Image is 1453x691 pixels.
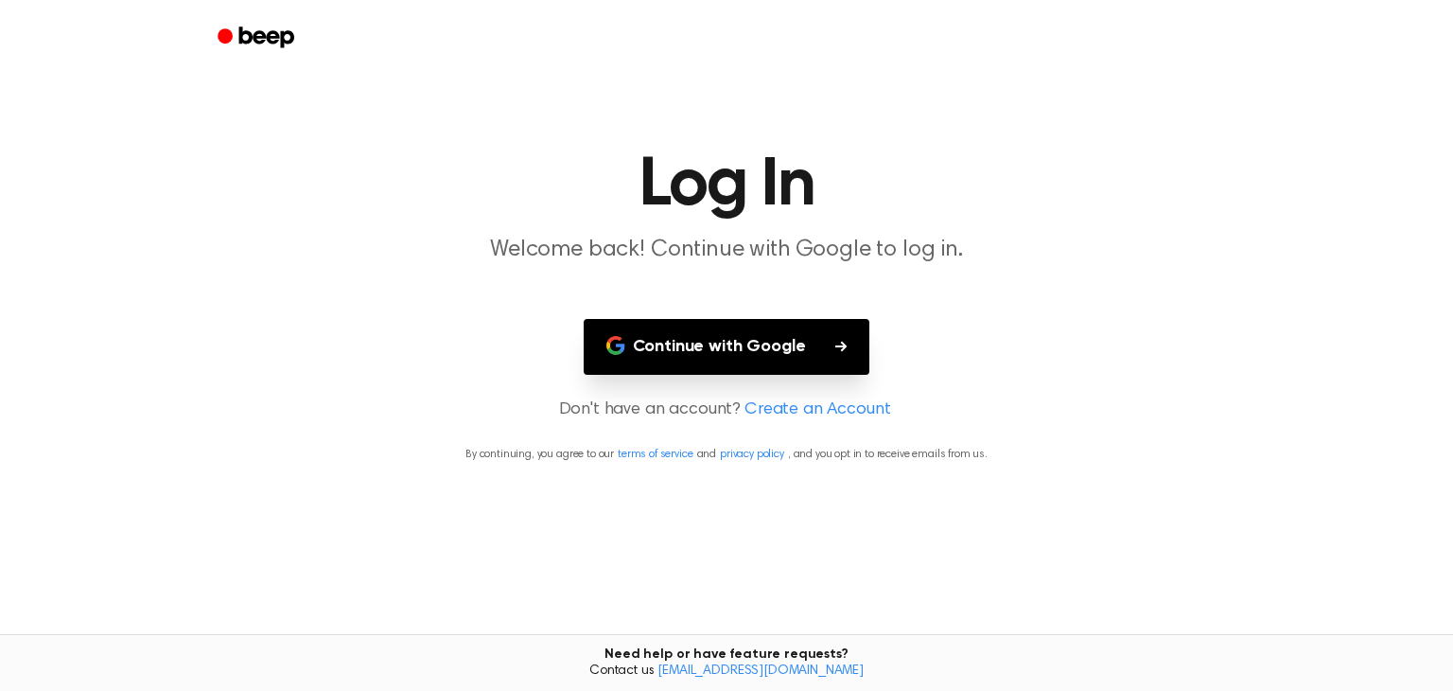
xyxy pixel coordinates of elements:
[242,151,1211,220] h1: Log In
[584,319,870,375] button: Continue with Google
[657,664,864,678] a: [EMAIL_ADDRESS][DOMAIN_NAME]
[744,398,890,423] a: Create an Account
[720,449,784,460] a: privacy policy
[23,446,1430,463] p: By continuing, you agree to our and , and you opt in to receive emails from us.
[11,664,1442,681] span: Contact us
[618,449,692,460] a: terms of service
[23,398,1430,423] p: Don't have an account?
[204,20,311,57] a: Beep
[363,235,1090,266] p: Welcome back! Continue with Google to log in.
